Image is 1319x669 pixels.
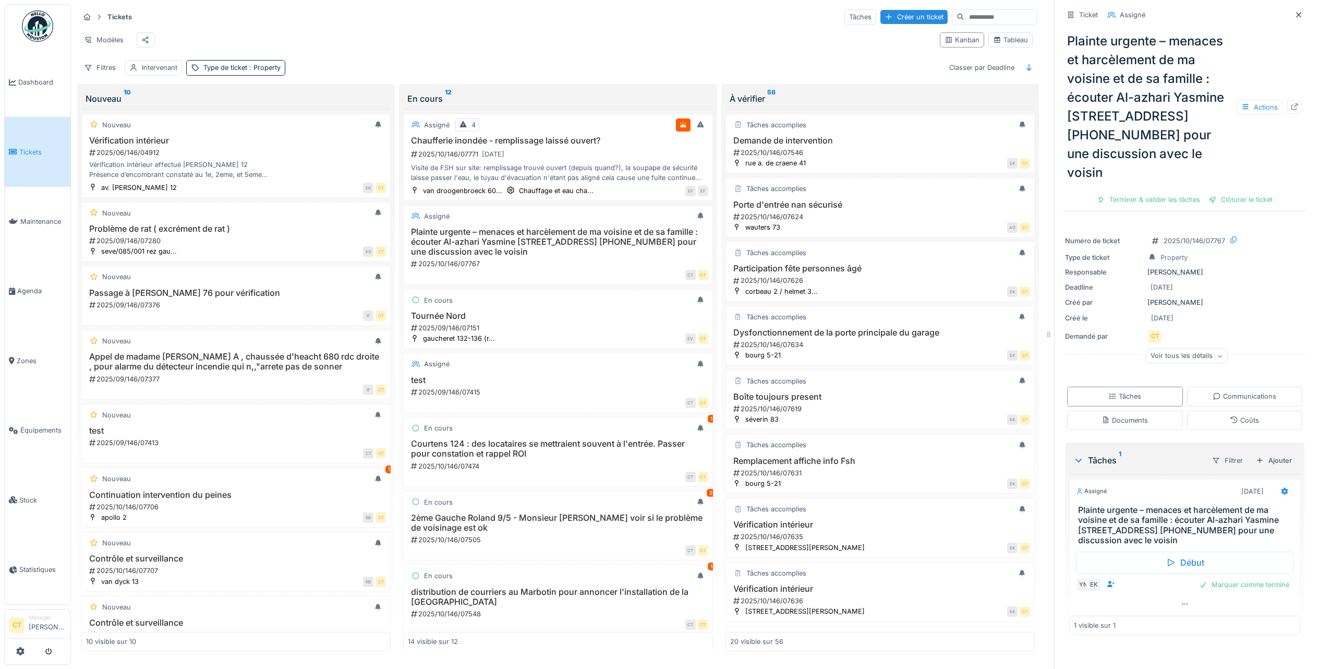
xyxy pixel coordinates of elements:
div: 10 visible sur 10 [86,637,136,647]
h3: distribution de courriers au Marbotin pour annoncer l'installation de la [GEOGRAPHIC_DATA] [408,587,708,607]
div: EK [1007,158,1018,169]
div: EK [363,183,373,193]
h3: Contrôle et surveillance [86,554,386,564]
div: Filtrer [1207,453,1248,468]
div: Nouveau [102,208,131,218]
a: Équipements [5,396,70,465]
div: Tableau [993,35,1028,45]
div: 1 [708,415,715,423]
a: Maintenance [5,187,70,256]
sup: 1 [1119,454,1121,467]
div: Manager [29,614,66,622]
div: Chauffage et eau cha... [519,186,594,196]
div: Créé le [1065,313,1143,323]
h3: Plainte urgente – menaces et harcèlement de ma voisine et de sa famille : écouter Al-azhari Yasmi... [1078,505,1296,545]
div: CT [698,398,708,408]
a: CT Manager[PERSON_NAME] [9,614,66,639]
div: CT [685,545,696,556]
div: CT [376,385,386,395]
div: CT [376,512,386,523]
div: RB [363,577,373,587]
div: CT [376,577,386,587]
div: 2025/10/146/07626 [732,276,1030,285]
div: [STREET_ADDRESS][PERSON_NAME] [745,543,865,553]
div: Créé par [1065,297,1143,307]
h3: Vérification intérieur [730,584,1030,594]
div: Nouveau [102,120,131,130]
div: IF [363,310,373,321]
a: Zones [5,326,70,396]
div: bourg 5-21 [745,350,781,360]
div: EK [1007,543,1018,553]
div: Assigné [424,359,450,369]
div: 2025/10/146/07706 [88,502,386,512]
span: Dashboard [18,77,66,87]
span: Statistiques [19,565,66,575]
div: 2025/10/146/07767 [1164,236,1225,246]
div: Vérification intérieur effectué [PERSON_NAME] 12 Présence d’encombrant constaté au 1e, 2eme, et 5... [86,160,386,180]
div: AO [363,246,373,257]
div: Marquer comme terminé [1195,578,1293,592]
div: CT [363,448,373,459]
div: CT [698,472,708,482]
h3: Passage à [PERSON_NAME] 76 pour vérification [86,288,386,298]
div: AO [1007,222,1018,233]
h3: Problème de rat ( excrément de rat ) [86,224,386,234]
div: 2025/10/146/07546 [732,148,1030,158]
div: Assigné [1120,10,1145,20]
div: van droogenbroeck 60... [423,186,502,196]
div: Plainte urgente – menaces et harcèlement de ma voisine et de sa famille : écouter Al-azhari Yasmi... [1063,28,1306,186]
div: En cours [424,295,453,305]
div: CT [698,619,708,630]
div: Filtres [79,60,120,75]
div: av. [PERSON_NAME] 12 [101,183,177,193]
div: 2025/10/146/07619 [732,404,1030,414]
div: 20 visible sur 56 [730,637,783,647]
div: CT [376,310,386,321]
div: Nouveau [102,410,131,420]
div: Assigné [1076,487,1107,496]
div: Responsable [1065,267,1143,277]
div: seve/085/001 rez gau... [101,246,177,256]
span: Tickets [19,147,66,157]
div: Numéro de ticket [1065,236,1143,246]
span: Zones [17,356,66,366]
div: CT [1020,606,1030,617]
div: 2025/10/146/07474 [410,461,708,471]
div: 1 [385,465,393,473]
div: CT [685,398,696,408]
div: CT [685,472,696,482]
div: 2025/06/146/04912 [88,148,386,158]
div: Coûts [1230,415,1259,425]
div: RB [363,512,373,523]
div: 1 visible sur 1 [1074,620,1116,630]
div: EK [1086,578,1101,592]
div: [DATE] [1151,282,1173,292]
div: Voir tous les détails [1146,349,1228,364]
div: 2025/10/146/07635 [732,532,1030,542]
div: EK [1007,479,1018,489]
span: : Property [247,64,281,71]
div: En cours [407,92,708,105]
div: 2025/09/146/07151 [410,323,708,333]
div: 2025/10/146/07548 [410,609,708,619]
strong: Tickets [103,12,136,22]
div: [DATE] [1241,486,1264,496]
div: Classer par Deadline [945,60,1019,75]
h3: Courtens 124 : des locataires se mettraient souvent à l'entrée. Passer pour constation et rappel ROI [408,439,708,459]
div: Nouveau [102,602,131,612]
div: Type de ticket [203,63,281,73]
h3: Chaufferie inondée - remplissage laissé ouvert? [408,136,708,146]
div: Tâches accomplies [746,376,806,386]
div: CT [1020,158,1030,169]
div: Ticket [1079,10,1098,20]
div: 2025/10/146/07624 [732,212,1030,222]
div: CT [1020,222,1030,233]
div: Actions [1237,100,1282,115]
h3: Vérification intérieur [730,520,1030,530]
div: CT [698,270,708,280]
div: 2 [707,489,715,497]
div: Tâches [844,9,876,25]
div: rue a. de craene 41 [745,158,806,168]
div: Tâches accomplies [746,120,806,130]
